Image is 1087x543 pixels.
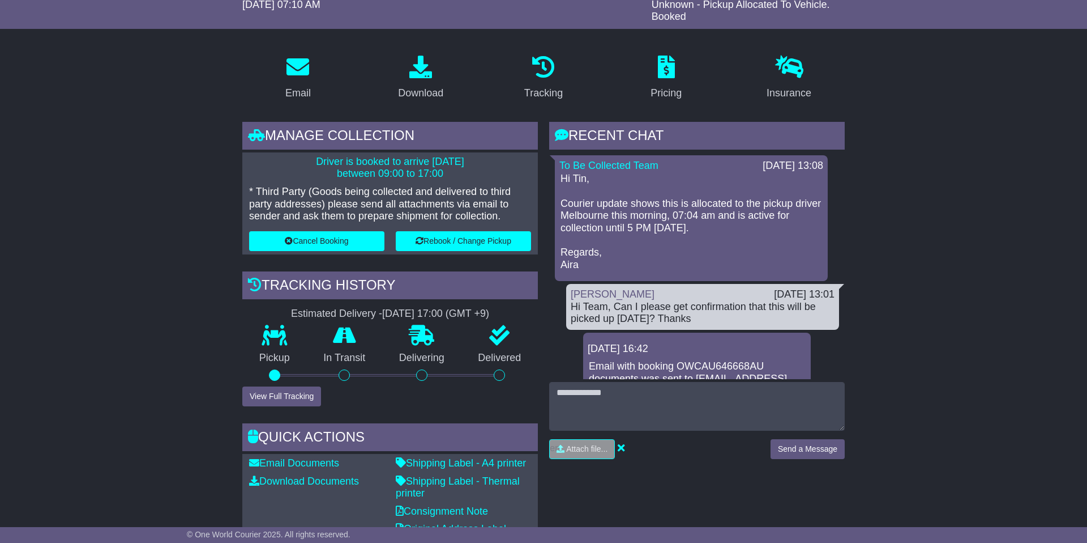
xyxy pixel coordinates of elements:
[242,423,538,454] div: Quick Actions
[524,86,563,101] div: Tracking
[249,457,339,469] a: Email Documents
[249,186,531,223] p: * Third Party (Goods being collected and delivered to third party addresses) please send all atta...
[559,160,658,171] a: To Be Collected Team
[774,289,834,301] div: [DATE] 13:01
[242,387,321,406] button: View Full Tracking
[242,308,538,320] div: Estimated Delivery -
[396,457,526,469] a: Shipping Label - A4 printer
[278,52,318,105] a: Email
[249,231,384,251] button: Cancel Booking
[187,530,350,539] span: © One World Courier 2025. All rights reserved.
[382,352,461,364] p: Delivering
[517,52,570,105] a: Tracking
[307,352,383,364] p: In Transit
[588,343,806,355] div: [DATE] 16:42
[643,52,689,105] a: Pricing
[589,360,805,397] p: Email with booking OWCAU646668AU documents was sent to [EMAIL_ADDRESS][DOMAIN_NAME].
[396,476,520,499] a: Shipping Label - Thermal printer
[391,52,451,105] a: Download
[461,352,538,364] p: Delivered
[771,439,845,459] button: Send a Message
[767,86,811,101] div: Insurance
[560,173,822,271] p: Hi Tin, Courier update shows this is allocated to the pickup driver Melbourne this morning, 07:04...
[759,52,819,105] a: Insurance
[571,289,654,300] a: [PERSON_NAME]
[763,160,823,172] div: [DATE] 13:08
[382,308,489,320] div: [DATE] 17:00 (GMT +9)
[249,476,359,487] a: Download Documents
[242,122,538,152] div: Manage collection
[571,301,834,325] div: Hi Team, Can I please get confirmation that this will be picked up [DATE]? Thanks
[396,506,488,517] a: Consignment Note
[549,122,845,152] div: RECENT CHAT
[396,523,506,534] a: Original Address Label
[398,86,443,101] div: Download
[242,352,307,364] p: Pickup
[242,271,538,302] div: Tracking history
[651,86,682,101] div: Pricing
[249,156,531,180] p: Driver is booked to arrive [DATE] between 09:00 to 17:00
[285,86,311,101] div: Email
[396,231,531,251] button: Rebook / Change Pickup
